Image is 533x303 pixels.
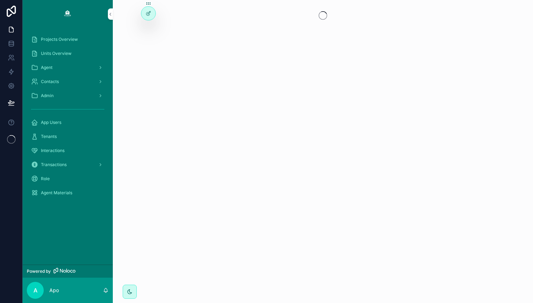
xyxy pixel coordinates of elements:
span: Projects Overview [41,37,78,42]
div: scrollable content [23,28,113,208]
a: Contacts [27,75,109,88]
a: Agent Materials [27,187,109,199]
span: Interactions [41,148,65,153]
span: Contacts [41,79,59,84]
span: Agent Materials [41,190,72,196]
p: Apo [49,287,59,294]
img: App logo [62,8,73,20]
a: Tenants [27,130,109,143]
span: App Users [41,120,61,125]
a: Agent [27,61,109,74]
a: Units Overview [27,47,109,60]
span: Tenants [41,134,57,139]
span: Transactions [41,162,67,168]
span: A [33,286,37,295]
a: Projects Overview [27,33,109,46]
a: Role [27,172,109,185]
span: Units Overview [41,51,72,56]
a: Powered by [23,265,113,278]
span: Admin [41,93,54,99]
a: Interactions [27,144,109,157]
span: Powered by [27,269,51,274]
span: Agent [41,65,53,70]
a: Admin [27,89,109,102]
span: Role [41,176,50,182]
a: Transactions [27,158,109,171]
a: App Users [27,116,109,129]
